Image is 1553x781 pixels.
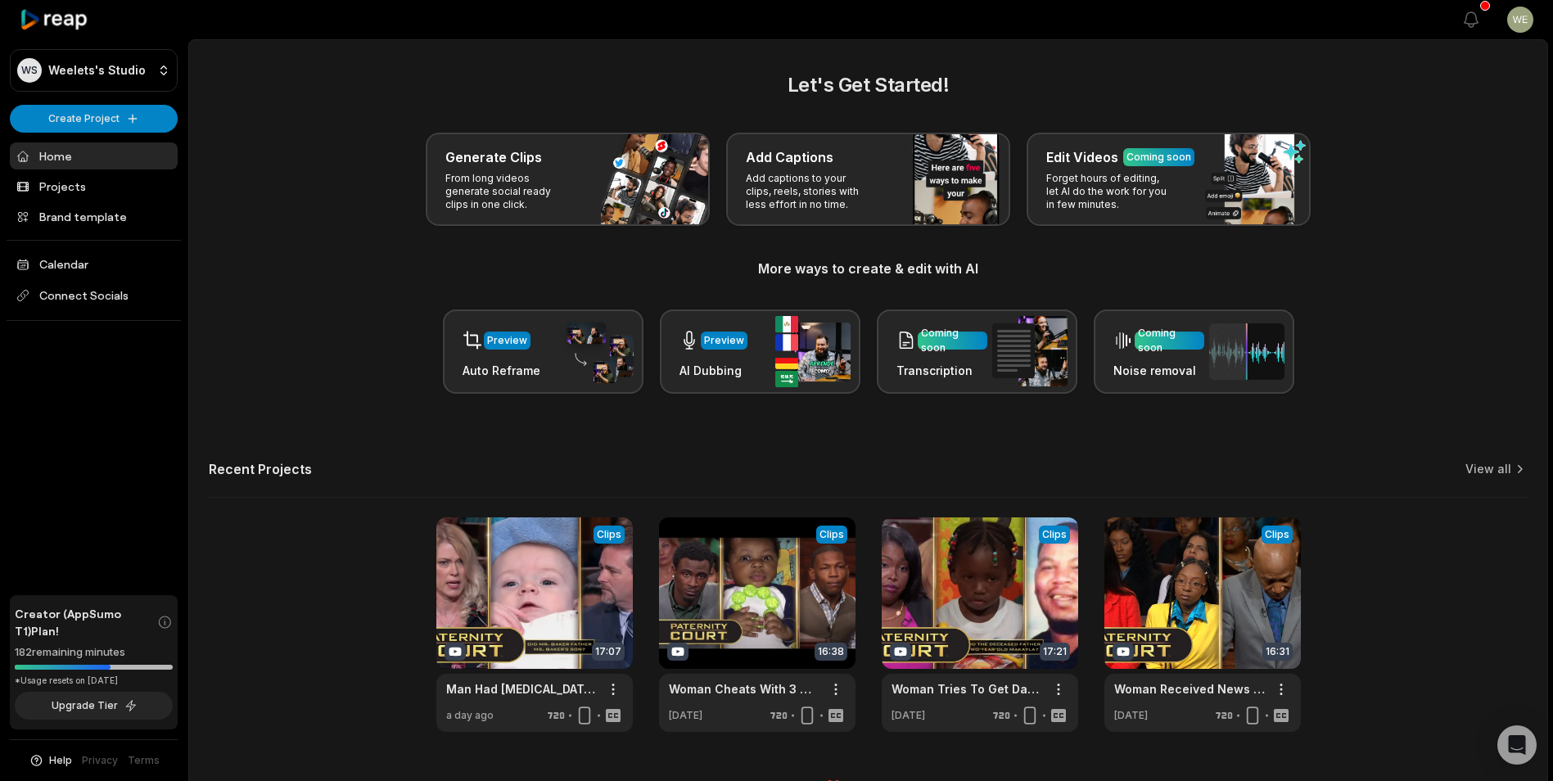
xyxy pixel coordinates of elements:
[1497,725,1537,765] div: Open Intercom Messenger
[1126,150,1191,165] div: Coming soon
[10,251,178,278] a: Calendar
[15,644,173,661] div: 182 remaining minutes
[487,333,527,348] div: Preview
[1138,326,1201,355] div: Coming soon
[704,333,744,348] div: Preview
[679,362,747,379] h3: AI Dubbing
[1114,680,1265,697] a: Woman Received News About Paternity Doubts On Her Birthday (Full Episode) | Paternity Court
[48,63,146,78] p: Weelets's Studio
[921,326,984,355] div: Coming soon
[10,105,178,133] button: Create Project
[10,203,178,230] a: Brand template
[128,753,160,768] a: Terms
[10,173,178,200] a: Projects
[775,316,851,387] img: ai_dubbing.png
[1465,461,1511,477] a: View all
[446,680,597,697] a: Man Had [MEDICAL_DATA] [DATE] (Full Episode) | Paternity Court
[1113,362,1204,379] h3: Noise removal
[463,362,540,379] h3: Auto Reframe
[445,172,572,211] p: From long videos generate social ready clips in one click.
[29,753,72,768] button: Help
[17,58,42,83] div: WS
[15,675,173,687] div: *Usage resets on [DATE]
[209,259,1528,278] h3: More ways to create & edit with AI
[49,753,72,768] span: Help
[1046,172,1173,211] p: Forget hours of editing, let AI do the work for you in few minutes.
[209,461,312,477] h2: Recent Projects
[15,692,173,720] button: Upgrade Tier
[669,680,819,697] a: Woman Cheats With 3 Co-Workers (Full Episode) | Paternity Court
[445,147,542,167] h3: Generate Clips
[892,680,1042,697] a: Woman Tries To Get Daughter To Be Beneficiary Of Deceased Man (Full Episode) | Paternity Court
[992,316,1068,386] img: transcription.png
[10,142,178,169] a: Home
[1209,323,1284,380] img: noise_removal.png
[10,281,178,310] span: Connect Socials
[558,320,634,384] img: auto_reframe.png
[746,172,873,211] p: Add captions to your clips, reels, stories with less effort in no time.
[15,605,157,639] span: Creator (AppSumo T1) Plan!
[82,753,118,768] a: Privacy
[209,70,1528,100] h2: Let's Get Started!
[746,147,833,167] h3: Add Captions
[1046,147,1118,167] h3: Edit Videos
[896,362,987,379] h3: Transcription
